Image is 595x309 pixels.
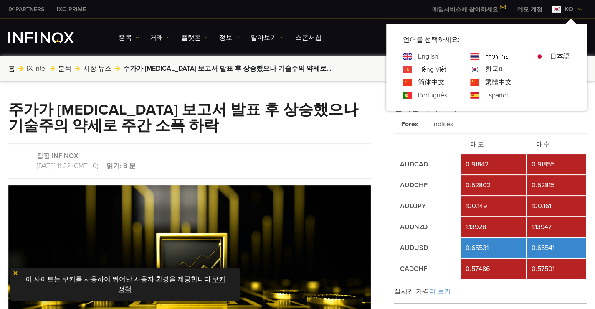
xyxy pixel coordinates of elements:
a: Language [418,64,446,74]
a: 시장 뉴스 [83,64,111,74]
td: AUDNZD [395,217,460,237]
a: Language [418,51,438,61]
td: 1.13947 [527,217,586,237]
th: 매수 [527,135,586,153]
span: 주가가 [MEDICAL_DATA] 보고서 발표 후 상승했으나 기술주의 약세로 주간 소폭 하락 [123,64,332,74]
td: 0.65541 [527,238,586,258]
a: INFINOX Logo [8,32,94,43]
td: AUDCAD [395,154,460,174]
a: INFINOX MENU [511,5,549,14]
td: 0.57501 [527,259,586,279]
a: 알아보기 [251,33,285,43]
a: 거래 [150,33,171,43]
a: 정보 [219,33,240,43]
a: IX Intel [27,64,46,74]
td: AUDCHF [395,175,460,195]
td: 0.65531 [461,238,526,258]
a: 분석 [58,64,71,74]
td: 0.52815 [527,175,586,195]
p: 이 사이트는 쿠키를 사용하여 뛰어난 사용자 환경을 제공합니다. . [15,272,236,296]
th: 매도 [461,135,526,153]
a: INFINOX [51,5,92,14]
img: yellow close icon [13,270,18,276]
td: 0.57486 [461,259,526,279]
a: INFINOX [52,152,78,160]
span: Indices [425,115,460,133]
img: arrow-right [50,66,55,71]
img: arrow-right [18,66,23,71]
h1: 주가가 PCE 보고서 발표 후 상승했으나 기술주의 약세로 주간 소폭 하락 [8,102,371,134]
a: Language [485,51,509,61]
div: 실시간 가격 [394,280,587,304]
a: Language [550,51,570,61]
td: CADCHF [395,259,460,279]
td: 100.149 [461,196,526,216]
a: Language [418,90,447,100]
img: arrow-right [75,66,80,71]
td: AUDJPY [395,196,460,216]
span: Forex [394,115,425,133]
td: 0.91855 [527,154,586,174]
a: 메일서비스에 참여하세요 [426,6,511,13]
td: 0.52802 [461,175,526,195]
a: INFINOX [2,5,51,14]
td: AUDUSD [395,238,460,258]
a: Language [485,64,505,74]
td: 100.161 [527,196,586,216]
a: Language [485,77,512,87]
span: 읽기: 8 분 [105,162,136,170]
span: ko [561,4,577,14]
img: arrow-right [115,66,120,71]
a: 홈 [8,64,15,74]
a: Language [485,90,508,100]
span: 집필 [37,152,50,160]
a: 종목 [119,33,139,43]
td: 1.13928 [461,217,526,237]
p: 언어를 선택하세요: [403,35,570,45]
span: [DATE] 11:22 (GMT +0) [37,162,103,170]
a: 스폰서십 [295,33,322,43]
span: 더 보기 [429,287,451,296]
a: 플랫폼 [181,33,209,43]
a: Language [418,77,445,87]
td: 0.91842 [461,154,526,174]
